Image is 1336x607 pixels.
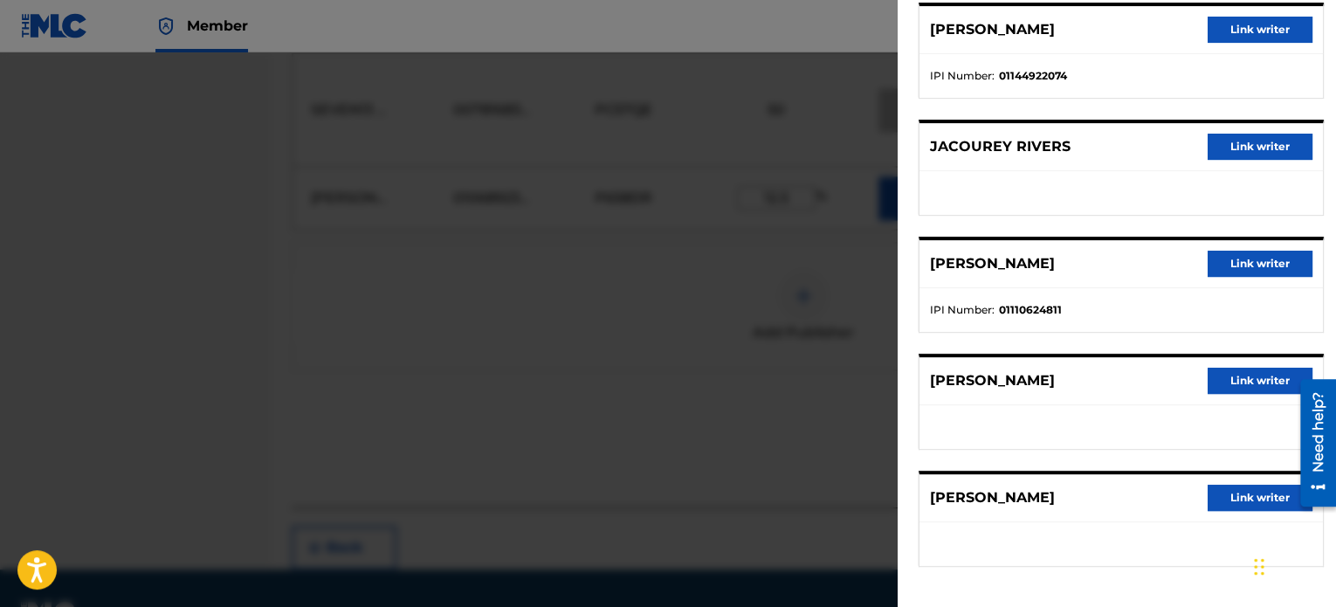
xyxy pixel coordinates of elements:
img: MLC Logo [21,13,88,38]
span: IPI Number : [930,302,995,318]
button: Link writer [1208,368,1312,394]
button: Link writer [1208,251,1312,277]
p: [PERSON_NAME] [930,370,1055,391]
iframe: Resource Center [1287,373,1336,514]
div: Drag [1254,541,1264,593]
p: [PERSON_NAME] [930,487,1055,508]
img: Top Rightsholder [155,16,176,37]
span: Member [187,16,248,36]
iframe: Chat Widget [1249,523,1336,607]
strong: 01144922074 [999,68,1067,84]
p: [PERSON_NAME] [930,253,1055,274]
p: JACOUREY RIVERS [930,136,1071,157]
span: IPI Number : [930,68,995,84]
button: Link writer [1208,485,1312,511]
button: Link writer [1208,134,1312,160]
strong: 01110624811 [999,302,1062,318]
